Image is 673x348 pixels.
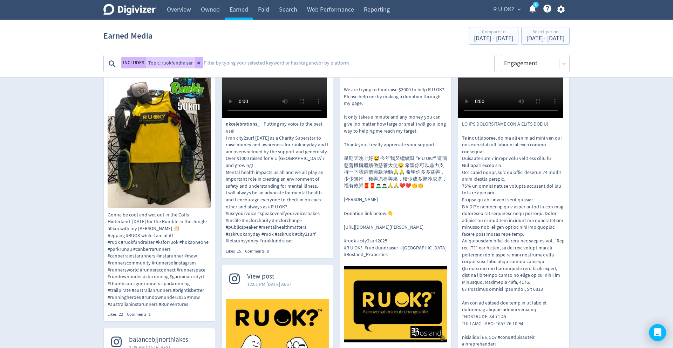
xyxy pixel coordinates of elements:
a: View post1:13 PM [DATE] AESTHi my beloved families and friends, brothers & sisters, We are trying... [340,36,451,344]
a: nkcelebrations_5:38 PM [DATE] AESTnkcelebrations_Putting my voice to the best use! I ran city2sur... [222,36,333,254]
span: nkcelebrations_ [226,121,264,128]
button: Select period[DATE]- [DATE] [521,27,570,45]
h1: Earned Media [103,25,152,47]
p: Gonna be cool and wet out in the Coffs Hinterland [DATE] for the Rumble in the Jungle 50km with m... [108,212,211,308]
span: Topic: ruokfundraiser [148,60,193,65]
span: R U OK? [493,4,514,15]
div: Likes [226,248,245,254]
span: 15 [237,248,241,254]
button: INCLUDES [121,57,146,68]
span: expand_more [516,6,522,13]
span: 22 [119,312,123,317]
span: 1 [149,312,151,317]
p: Hi my beloved families and friends, brothers & sisters, We are trying to fundraise $3000 to help ... [344,66,447,258]
div: Open Intercom Messenger [649,324,666,341]
div: [DATE] - [DATE] [526,35,564,42]
a: View post6:31 PM [DATE] AESTGonna be cool and wet out in the Coffs Hinterland tomorrow for the Ru... [104,36,215,317]
span: 12:01 PM [DATE] AEST [247,281,292,288]
span: View post [247,273,292,281]
a: 5 [533,2,539,8]
button: Compare to[DATE] - [DATE] [469,27,518,45]
img: Gonna be cool and wet out in the Coffs Hinterland tomorrow for the Rumble in the Jungle 50km with... [108,69,211,208]
span: balancebjjnorthlakes [129,336,188,344]
button: R U OK? [491,4,523,15]
span: 8 [267,248,269,254]
div: Select period [526,29,564,35]
div: Compare to [474,29,513,35]
div: Comments [245,248,273,254]
p: LO IPS DOLORSITAME CON A ELITS DOEIU! Te inc utlaboree, do ma ali enim ad mini ven qui nos exerci... [462,121,565,348]
div: Comments [127,312,155,317]
text: 5 [535,2,537,7]
div: Likes [108,312,127,317]
p: Putting my voice to the best use! I ran city2surf [DATE] as a Charity Superstar to raise money an... [226,121,329,245]
div: [DATE] - [DATE] [474,35,513,42]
